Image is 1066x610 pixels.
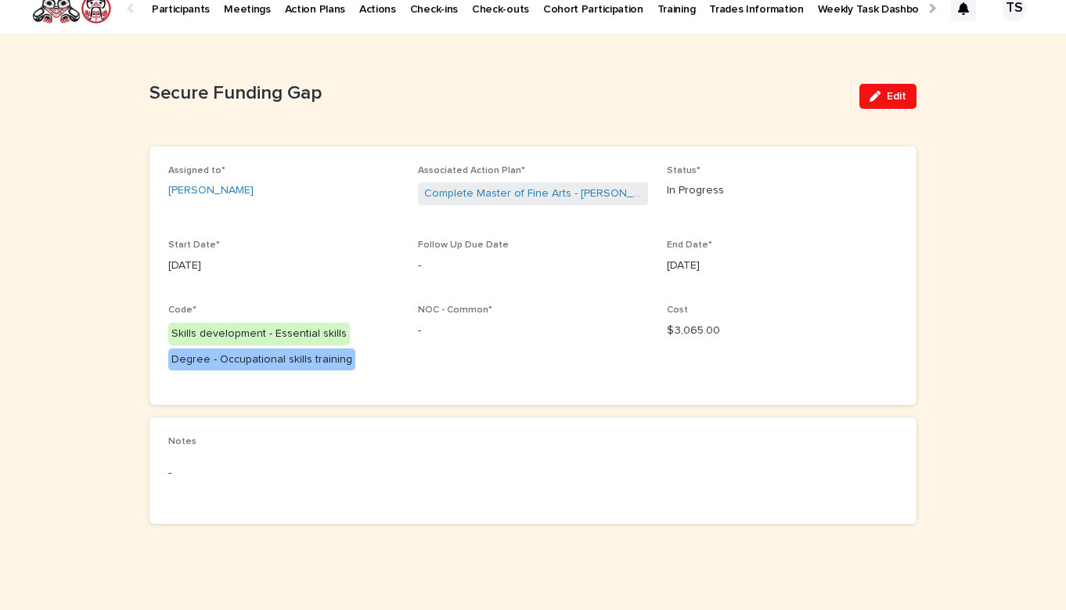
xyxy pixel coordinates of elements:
a: Complete Master of Fine Arts - [PERSON_NAME] - [DATE] [424,186,643,202]
span: End Date* [667,240,712,250]
button: Edit [859,84,917,109]
p: [DATE] [168,258,399,274]
span: Cost [667,305,688,315]
span: Edit [887,91,906,102]
span: NOC - Common* [418,305,492,315]
span: Status* [667,166,700,175]
div: Skills development - Essential skills [168,323,350,345]
p: - [418,258,649,274]
p: Secure Funding Gap [149,82,847,105]
span: Start Date* [168,240,220,250]
span: Associated Action Plan* [418,166,525,175]
span: Notes [168,437,196,446]
span: Follow Up Due Date [418,240,509,250]
p: [DATE] [667,258,898,274]
a: [PERSON_NAME] [168,182,254,199]
p: In Progress [667,182,898,199]
div: Degree - Occupational skills training [168,348,355,371]
p: - [168,465,399,482]
span: Assigned to* [168,166,225,175]
p: - [418,323,649,339]
span: Code* [168,305,196,315]
p: $ 3,065.00 [667,323,898,339]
